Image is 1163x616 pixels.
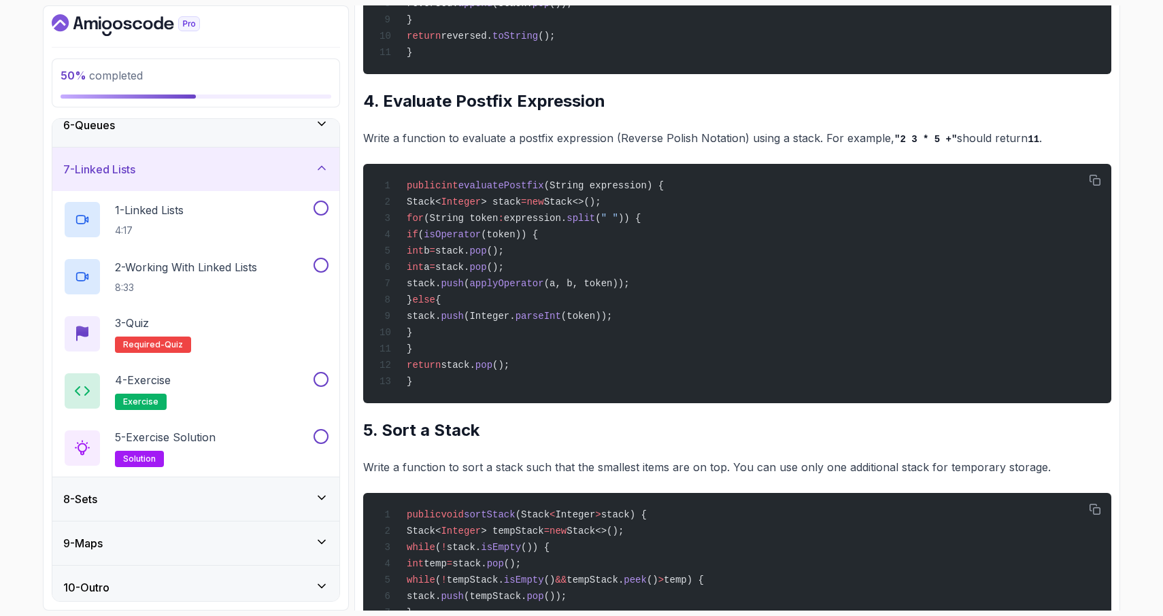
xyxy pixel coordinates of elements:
h3: 10 - Outro [63,579,109,596]
span: (); [538,31,555,41]
span: Required- [123,339,165,350]
span: Integer [441,526,481,536]
button: 9-Maps [52,521,339,565]
span: (String token [424,213,498,224]
span: pop [475,360,492,371]
h3: 6 - Queues [63,117,115,133]
span: isEmpty [481,542,521,553]
button: 8-Sets [52,477,339,521]
span: () [544,575,556,585]
h2: 5. Sort a Stack [363,420,1111,441]
span: b [424,245,429,256]
span: stack. [407,311,441,322]
h3: 9 - Maps [63,535,103,551]
span: else [412,294,435,305]
span: sortStack [464,509,516,520]
span: for [407,213,424,224]
span: while [407,575,435,585]
button: 7-Linked Lists [52,148,339,191]
h2: 4. Evaluate Postfix Expression [363,90,1111,112]
span: ! [441,542,446,553]
p: 2 - Working With Linked Lists [115,259,257,275]
span: push [441,278,464,289]
span: int [407,245,424,256]
button: 4-Exerciseexercise [63,372,328,410]
span: } [407,294,412,305]
span: () [647,575,658,585]
p: 8:33 [115,281,257,294]
span: = [447,558,452,569]
span: toString [492,31,538,41]
span: completed [61,69,143,82]
span: (String expression) { [544,180,664,191]
span: temp) { [664,575,704,585]
span: ()) { [521,542,550,553]
span: Integer [441,196,481,207]
p: Write a function to sort a stack such that the smallest items are on top. You can use only one ad... [363,458,1111,477]
span: > stack [481,196,521,207]
span: (); [487,245,504,256]
span: while [407,542,435,553]
span: : [498,213,503,224]
span: public [407,509,441,520]
span: )) { [618,213,641,224]
span: > tempStack [481,526,543,536]
span: (a, b, token)); [544,278,630,289]
span: pop [469,245,486,256]
span: quiz [165,339,183,350]
span: (token)) { [481,229,538,240]
span: Integer [555,509,595,520]
a: Dashboard [52,14,231,36]
span: (); [492,360,509,371]
span: solution [123,454,156,464]
span: pop [469,262,486,273]
code: "2 3 * 5 +" [894,134,957,145]
span: } [407,14,412,25]
span: new [526,196,543,207]
span: Stack<>(); [544,196,601,207]
button: 1-Linked Lists4:17 [63,201,328,239]
button: 2-Working With Linked Lists8:33 [63,258,328,296]
span: expression. [504,213,567,224]
span: parseInt [516,311,561,322]
p: Write a function to evaluate a postfix expression (Reverse Polish Notation) using a stack. For ex... [363,129,1111,148]
span: int [407,558,424,569]
span: int [441,180,458,191]
span: stack. [441,360,475,371]
span: = [521,196,526,207]
span: pop [487,558,504,569]
p: 3 - Quiz [115,315,149,331]
span: } [407,47,412,58]
span: } [407,376,412,387]
button: 10-Outro [52,566,339,609]
span: stack) { [601,509,647,520]
h3: 7 - Linked Lists [63,161,135,177]
p: 4 - Exercise [115,372,171,388]
span: > [658,575,664,585]
span: a [424,262,429,273]
span: } [407,327,412,338]
p: 5 - Exercise Solution [115,429,216,445]
span: (token)); [561,311,613,322]
span: ( [435,542,441,553]
span: void [441,509,464,520]
span: } [407,343,412,354]
button: 5-Exercise Solutionsolution [63,429,328,467]
span: " " [601,213,618,224]
span: stack. [407,278,441,289]
span: (Stack [516,509,550,520]
span: { [435,294,441,305]
span: < [550,509,555,520]
span: Stack< [407,526,441,536]
span: int [407,262,424,273]
span: return [407,360,441,371]
code: 11 [1028,134,1039,145]
span: isOperator [424,229,481,240]
span: stack. [407,591,441,602]
span: = [430,245,435,256]
span: public [407,180,441,191]
span: ( [464,278,469,289]
p: 4:17 [115,224,184,237]
span: ( [418,229,424,240]
span: (tempStack. [464,591,526,602]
